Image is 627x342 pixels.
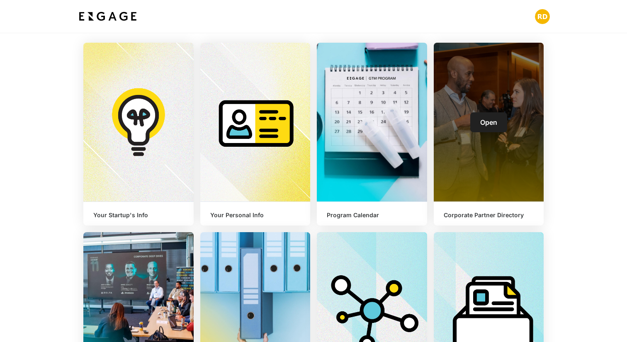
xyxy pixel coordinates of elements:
[210,212,301,219] h6: Your Personal Info
[535,9,550,24] button: Open profile menu
[480,118,497,126] span: Open
[77,9,139,24] img: bdf1fb74-1727-4ba0-a5bd-bc74ae9fc70b.jpeg
[327,212,417,219] h6: Program Calendar
[470,112,507,132] a: Open
[444,212,534,219] h6: Corporate Partner Directory
[93,212,184,219] h6: Your Startup's Info
[535,9,550,24] img: Profile picture of Ryan DeLosa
